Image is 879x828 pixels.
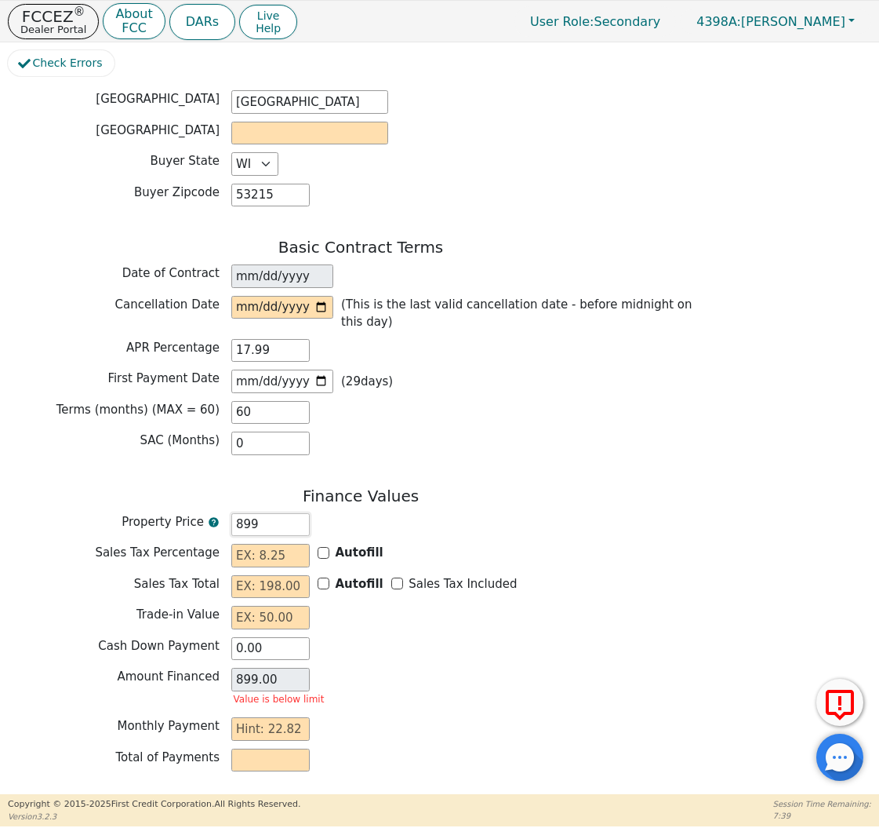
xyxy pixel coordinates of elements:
[336,577,383,591] b: Autofill
[696,14,741,29] span: 4398A:
[773,798,871,810] p: Session Time Remaining:
[107,371,220,385] span: First Payment Date
[140,433,220,447] span: SAC (Months)
[8,798,300,812] p: Copyright © 2015- 2025 First Credit Corporation.
[214,799,300,809] span: All Rights Reserved.
[234,695,325,704] p: Value is below limit
[8,4,99,39] button: FCCEZ®Dealer Portal
[136,607,220,622] span: Trade-in Value
[341,373,393,391] p: ( 29 days)
[231,432,310,455] input: EX: 2
[231,401,310,425] input: EX: 36
[514,6,676,37] p: Secondary
[115,22,152,35] p: FCC
[114,297,220,312] span: Cancellation Date
[231,606,310,629] input: EX: 50.00
[231,184,310,207] input: EX: 90210
[530,14,594,29] span: User Role :
[231,575,310,599] input: EX: 198.00
[680,9,871,34] button: 4398A:[PERSON_NAME]
[126,341,220,355] span: APR Percentage
[96,123,220,137] span: [GEOGRAPHIC_DATA]
[95,545,220,560] span: Sales Tax Percentage
[118,719,220,733] span: Monthly Payment
[231,339,310,363] input: XX.XX
[318,578,329,589] input: Y/N
[773,810,871,822] p: 7:39
[231,370,333,393] input: YYYY-MM-DD
[115,8,152,20] p: About
[239,5,297,39] button: LiveHelp
[56,403,220,417] span: Terms (months) (MAX = 60)
[8,487,714,505] h3: Finance Values
[20,9,86,24] p: FCCEZ
[256,9,281,22] span: Live
[134,577,220,591] span: Sales Tax Total
[409,575,517,593] label: Sales Tax Included
[696,14,845,29] span: [PERSON_NAME]
[20,24,86,35] p: Dealer Portal
[96,92,220,106] span: [GEOGRAPHIC_DATA]
[231,296,333,319] input: YYYY-MM-DD
[8,811,300,823] p: Version 3.2.3
[816,679,863,726] button: Report Error to FCC
[74,5,85,19] sup: ®
[514,6,676,37] a: User Role:Secondary
[231,717,310,741] input: Hint: 22.82
[8,50,114,76] button: Check Errors
[341,296,706,331] p: (This is the last valid cancellation date - before midnight on this day)
[391,578,403,589] input: Y/N
[256,22,281,35] span: Help
[169,4,235,40] button: DARs
[336,545,383,560] b: Autofill
[103,3,165,40] button: AboutFCC
[8,238,714,257] h3: Basic Contract Terms
[115,750,220,764] span: Total of Payments
[117,669,220,684] span: Amount Financed
[33,55,103,71] span: Check Errors
[318,547,329,559] input: Y/N
[122,513,204,531] span: Property Price
[231,637,310,661] input: EX: 100.00
[231,544,310,567] input: EX: 8.25
[134,185,220,199] span: Buyer Zipcode
[122,266,220,280] span: Date of Contract
[98,639,220,653] span: Cash Down Payment
[150,154,220,168] span: Buyer State
[231,513,310,537] input: EX: 2400.00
